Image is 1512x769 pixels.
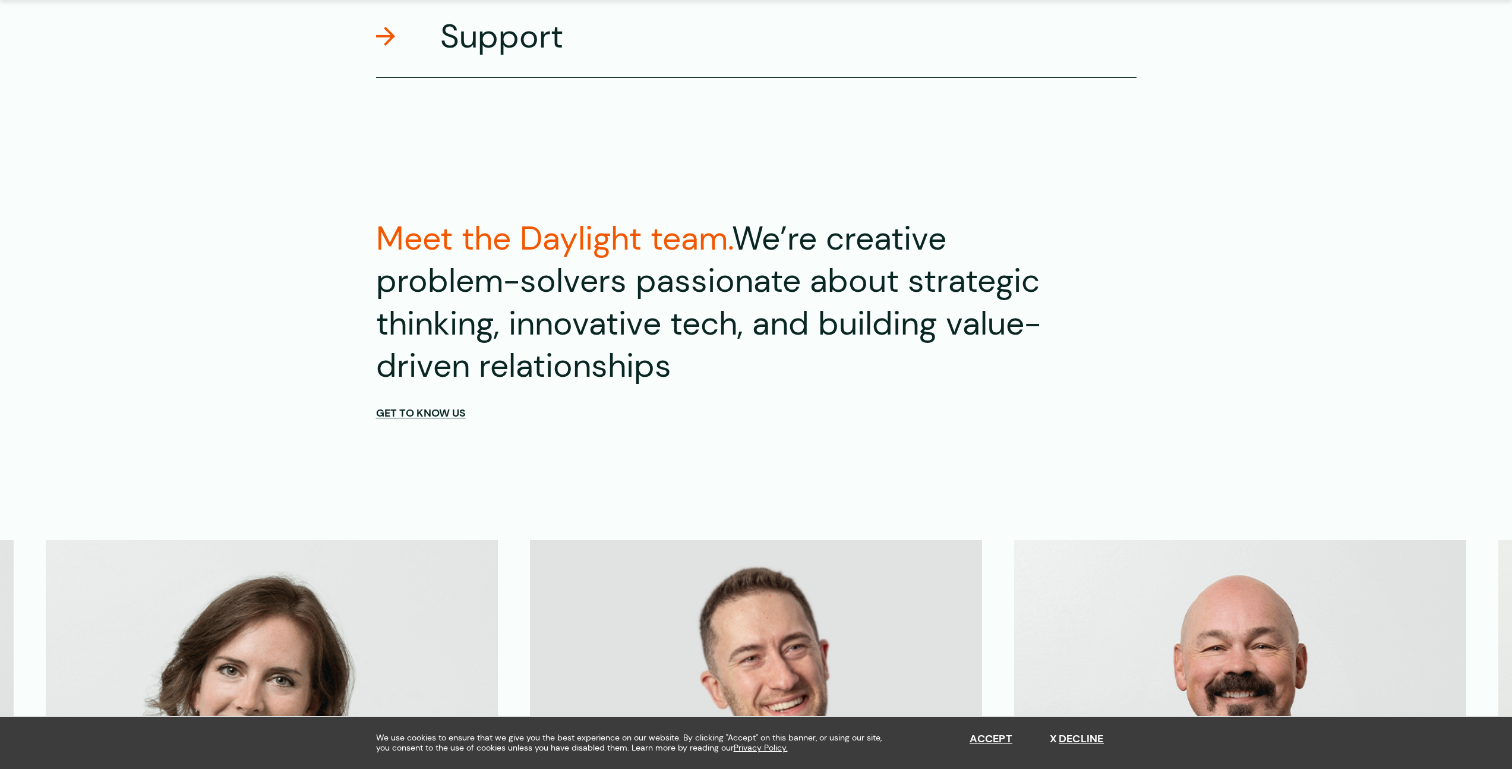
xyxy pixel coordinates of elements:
a: Get to know us [376,406,466,420]
button: Decline [1050,733,1104,746]
button: Accept [970,733,1012,746]
h2: We’re creative problem-solvers passionate about strategic thinking, innovative tech, and building... [376,218,1060,387]
span: We use cookies to ensure that we give you the best experience on our website. By clicking "Accept... [376,733,893,753]
h3: Support [440,15,563,58]
a: Privacy Policy. [734,743,788,753]
span: Meet the Daylight team. [376,217,732,260]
